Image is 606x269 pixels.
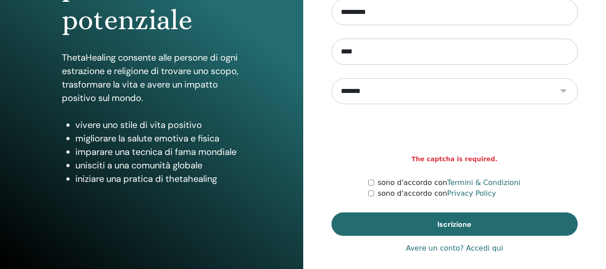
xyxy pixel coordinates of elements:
[331,212,578,236] button: Iscrizione
[75,159,241,172] li: unisciti a una comunità globale
[411,154,497,164] strong: The captcha is required.
[406,243,503,254] a: Avere un conto? Accedi qui
[75,132,241,145] li: migliorare la salute emotiva e fisica
[378,177,520,188] label: sono d'accordo con
[437,220,471,229] span: Iscrizione
[62,51,241,105] p: ThetaHealing consente alle persone di ogni estrazione e religione di trovare uno scopo, trasforma...
[378,188,496,199] label: sono d'accordo con
[386,118,523,153] iframe: reCAPTCHA
[447,178,520,187] a: Termini & Condizioni
[447,189,496,198] a: Privacy Policy
[75,145,241,159] li: imparare una tecnica di fama mondiale
[75,118,241,132] li: vivere uno stile di vita positivo
[75,172,241,185] li: iniziare una pratica di thetahealing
